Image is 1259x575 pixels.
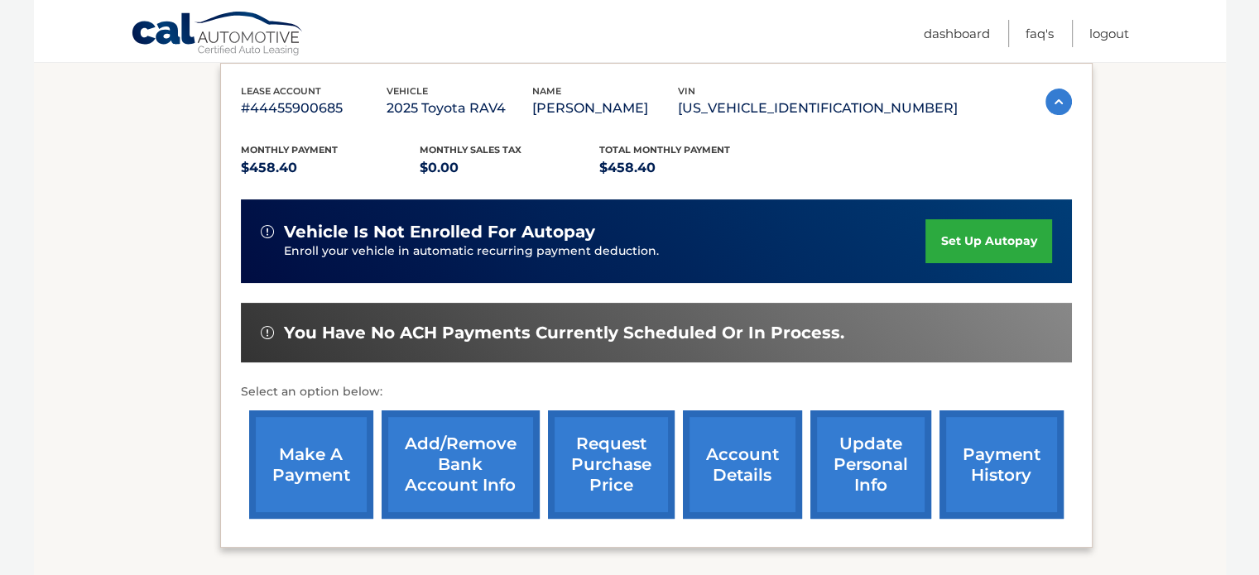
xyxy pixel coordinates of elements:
[599,144,730,156] span: Total Monthly Payment
[939,410,1064,519] a: payment history
[420,156,599,180] p: $0.00
[387,97,532,120] p: 2025 Toyota RAV4
[284,222,595,242] span: vehicle is not enrolled for autopay
[532,85,561,97] span: name
[261,326,274,339] img: alert-white.svg
[925,219,1051,263] a: set up autopay
[241,97,387,120] p: #44455900685
[241,156,420,180] p: $458.40
[1045,89,1072,115] img: accordion-active.svg
[532,97,678,120] p: [PERSON_NAME]
[131,11,305,59] a: Cal Automotive
[548,410,675,519] a: request purchase price
[1089,20,1129,47] a: Logout
[1026,20,1054,47] a: FAQ's
[382,410,540,519] a: Add/Remove bank account info
[249,410,373,519] a: make a payment
[241,85,321,97] span: lease account
[284,242,926,261] p: Enroll your vehicle in automatic recurring payment deduction.
[599,156,779,180] p: $458.40
[241,144,338,156] span: Monthly Payment
[387,85,428,97] span: vehicle
[683,410,802,519] a: account details
[420,144,521,156] span: Monthly sales Tax
[924,20,990,47] a: Dashboard
[810,410,931,519] a: update personal info
[241,382,1072,402] p: Select an option below:
[678,85,695,97] span: vin
[261,225,274,238] img: alert-white.svg
[284,323,844,343] span: You have no ACH payments currently scheduled or in process.
[678,97,958,120] p: [US_VEHICLE_IDENTIFICATION_NUMBER]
